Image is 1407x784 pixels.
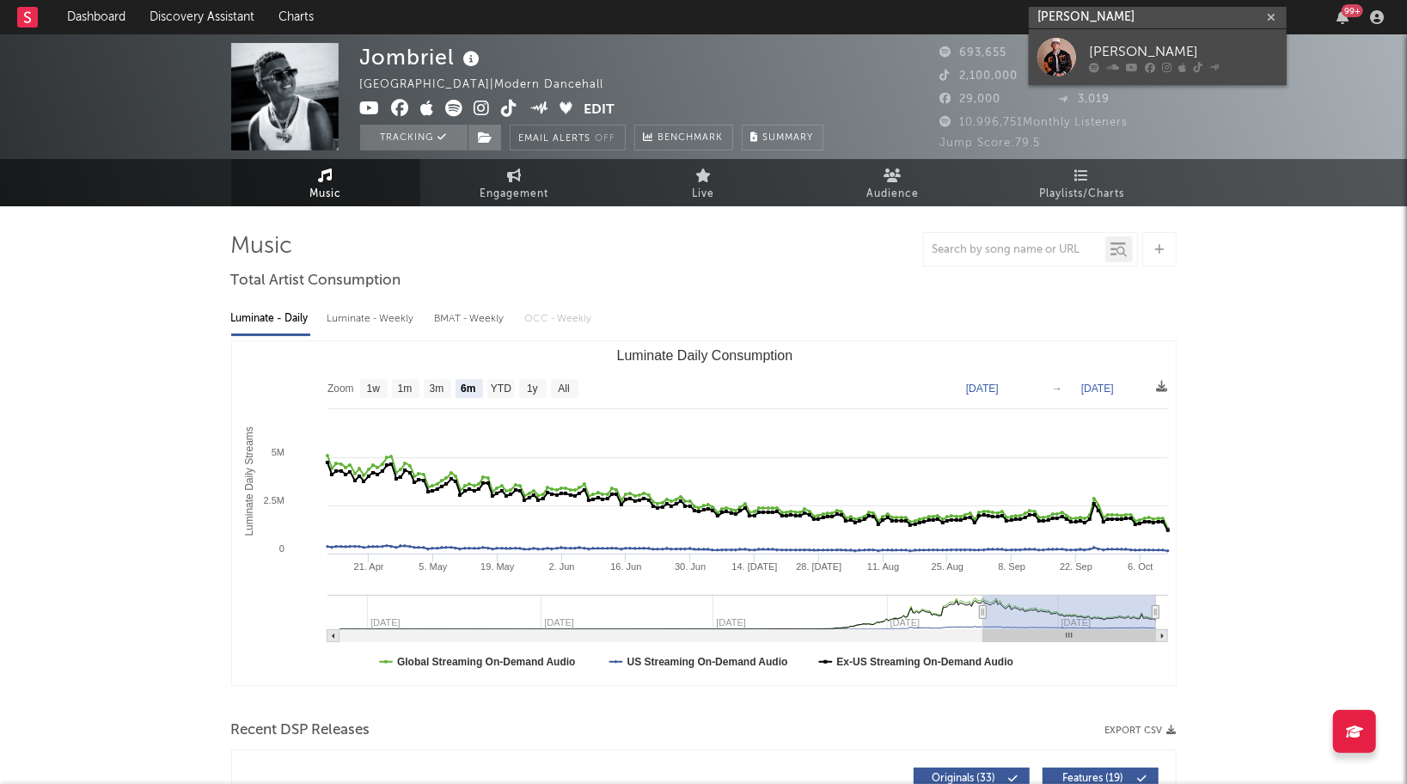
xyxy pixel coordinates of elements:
[419,561,448,572] text: 5. May
[940,47,1007,58] span: 693,655
[1054,774,1133,784] span: Features ( 19 )
[278,543,284,554] text: 0
[480,561,515,572] text: 19. May
[925,774,1004,784] span: Originals ( 33 )
[988,159,1177,206] a: Playlists/Charts
[231,159,420,206] a: Music
[231,720,370,741] span: Recent DSP Releases
[327,383,354,395] text: Zoom
[763,133,814,143] span: Summary
[866,561,898,572] text: 11. Aug
[366,383,380,395] text: 1w
[527,383,538,395] text: 1y
[998,561,1025,572] text: 8. Sep
[731,561,777,572] text: 14. [DATE]
[742,125,823,150] button: Summary
[1058,94,1110,105] span: 3,019
[271,447,284,457] text: 5M
[360,125,468,150] button: Tracking
[231,304,310,334] div: Luminate - Daily
[634,125,733,150] a: Benchmark
[675,561,706,572] text: 30. Jun
[397,383,412,395] text: 1m
[510,125,626,150] button: Email AlertsOff
[627,656,787,668] text: US Streaming On-Demand Audio
[798,159,988,206] a: Audience
[1337,10,1349,24] button: 99+
[1342,4,1363,17] div: 99 +
[429,383,444,395] text: 3m
[1029,7,1287,28] input: Search for artists
[966,383,999,395] text: [DATE]
[480,184,549,205] span: Engagement
[796,561,841,572] text: 28. [DATE]
[309,184,341,205] span: Music
[353,561,383,572] text: 21. Apr
[420,159,609,206] a: Engagement
[1052,383,1062,395] text: →
[658,128,724,149] span: Benchmark
[1105,726,1177,736] button: Export CSV
[461,383,475,395] text: 6m
[940,70,1019,82] span: 2,100,000
[866,184,919,205] span: Audience
[1060,561,1092,572] text: 22. Sep
[558,383,569,395] text: All
[490,383,511,395] text: YTD
[1081,383,1114,395] text: [DATE]
[360,75,624,95] div: [GEOGRAPHIC_DATA] | Modern Dancehall
[548,561,574,572] text: 2. Jun
[609,159,798,206] a: Live
[397,656,576,668] text: Global Streaming On-Demand Audio
[1089,41,1278,62] div: [PERSON_NAME]
[243,426,255,536] text: Luminate Daily Streams
[610,561,641,572] text: 16. Jun
[263,495,284,505] text: 2.5M
[940,117,1129,128] span: 10,996,751 Monthly Listeners
[1128,561,1153,572] text: 6. Oct
[693,184,715,205] span: Live
[231,271,401,291] span: Total Artist Consumption
[616,348,792,363] text: Luminate Daily Consumption
[940,94,1001,105] span: 29,000
[327,304,418,334] div: Luminate - Weekly
[924,243,1105,257] input: Search by song name or URL
[931,561,963,572] text: 25. Aug
[596,134,616,144] em: Off
[940,138,1041,149] span: Jump Score: 79.5
[360,43,485,71] div: Jombriel
[836,656,1013,668] text: Ex-US Streaming On-Demand Audio
[1039,184,1124,205] span: Playlists/Charts
[1029,29,1287,85] a: [PERSON_NAME]
[584,100,615,121] button: Edit
[435,304,508,334] div: BMAT - Weekly
[232,341,1177,685] svg: Luminate Daily Consumption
